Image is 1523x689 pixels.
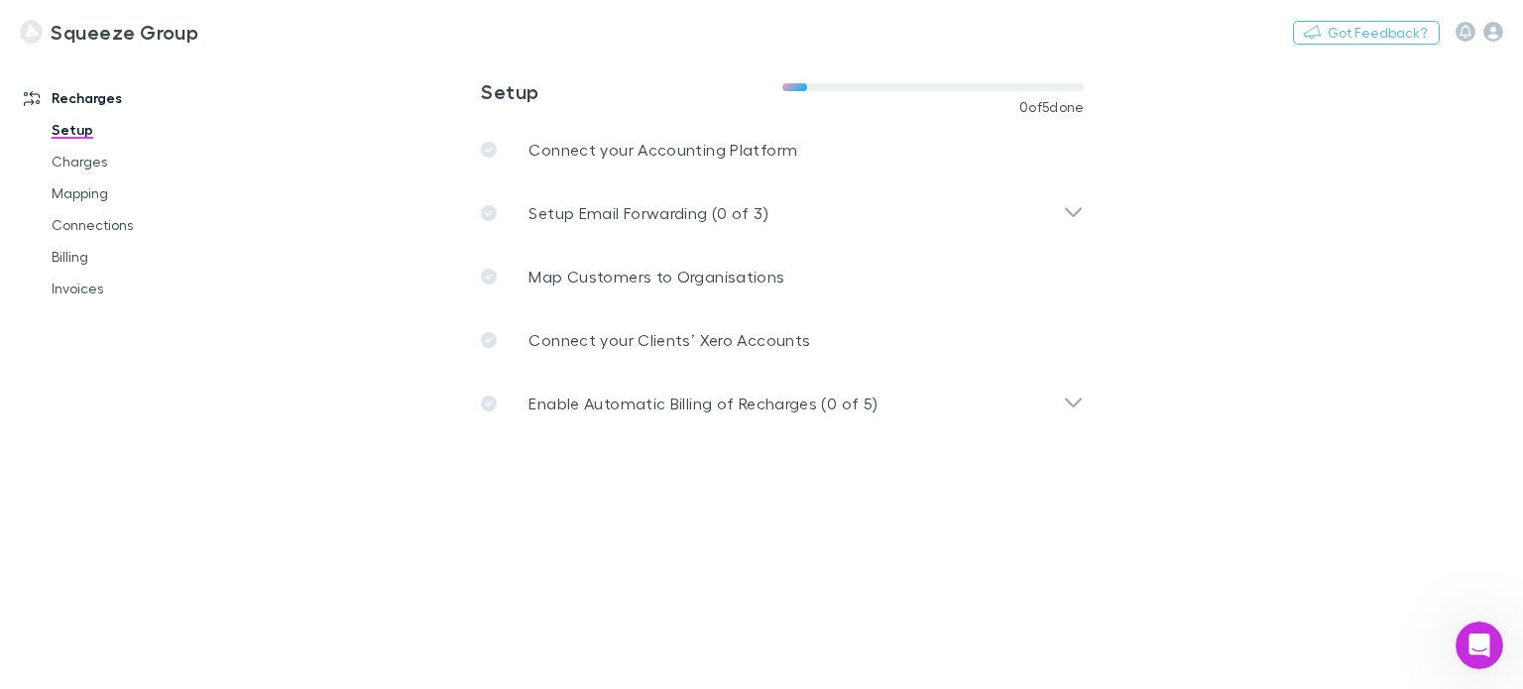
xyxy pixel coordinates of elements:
[32,209,260,241] a: Connections
[1019,99,1085,115] span: 0 of 5 done
[1293,21,1440,45] button: Got Feedback?
[528,265,784,288] p: Map Customers to Organisations
[528,138,797,162] p: Connect your Accounting Platform
[465,245,1100,308] a: Map Customers to Organisations
[51,20,198,44] h3: Squeeze Group
[465,372,1100,435] div: Enable Automatic Billing of Recharges (0 of 5)
[4,82,260,114] a: Recharges
[465,118,1100,181] a: Connect your Accounting Platform
[528,392,878,415] p: Enable Automatic Billing of Recharges (0 of 5)
[32,177,260,209] a: Mapping
[32,114,260,146] a: Setup
[32,241,260,273] a: Billing
[465,181,1100,245] div: Setup Email Forwarding (0 of 3)
[465,308,1100,372] a: Connect your Clients’ Xero Accounts
[528,328,810,352] p: Connect your Clients’ Xero Accounts
[20,20,43,44] img: Squeeze Group's Logo
[481,79,782,103] h3: Setup
[1456,622,1503,669] iframe: Intercom live chat
[32,146,260,177] a: Charges
[32,273,260,304] a: Invoices
[8,8,210,56] a: Squeeze Group
[528,201,767,225] p: Setup Email Forwarding (0 of 3)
